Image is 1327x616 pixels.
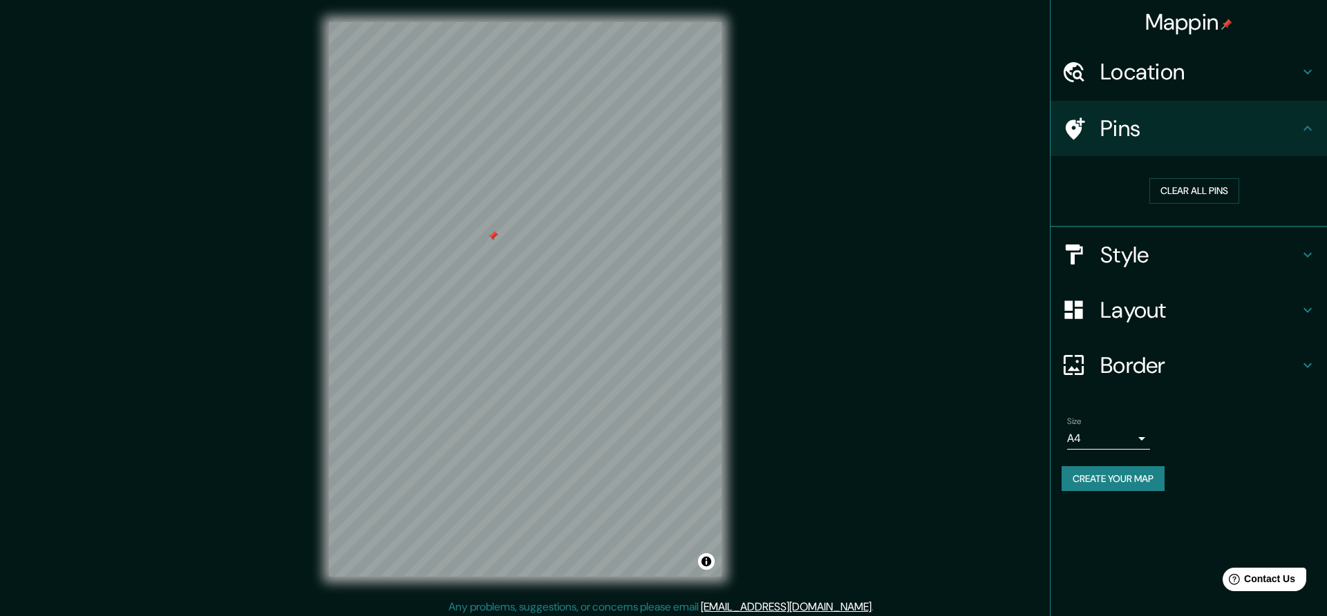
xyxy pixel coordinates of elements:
h4: Layout [1100,296,1299,324]
div: Border [1051,338,1327,393]
a: [EMAIL_ADDRESS][DOMAIN_NAME] [701,599,872,614]
iframe: Help widget launcher [1204,562,1312,601]
h4: Border [1100,352,1299,379]
p: Any problems, suggestions, or concerns please email . [449,599,874,615]
div: Layout [1051,282,1327,338]
img: pin-icon.png [1221,19,1232,30]
label: Size [1067,415,1082,427]
div: A4 [1067,427,1150,450]
h4: Style [1100,241,1299,269]
div: Pins [1051,101,1327,156]
div: . [876,599,878,615]
h4: Pins [1100,115,1299,142]
div: . [874,599,876,615]
canvas: Map [329,22,722,577]
button: Clear all pins [1149,178,1239,204]
div: Style [1051,227,1327,282]
h4: Mappin [1145,8,1233,36]
button: Toggle attribution [698,553,715,570]
div: Location [1051,44,1327,99]
h4: Location [1100,58,1299,86]
button: Create your map [1062,466,1165,492]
